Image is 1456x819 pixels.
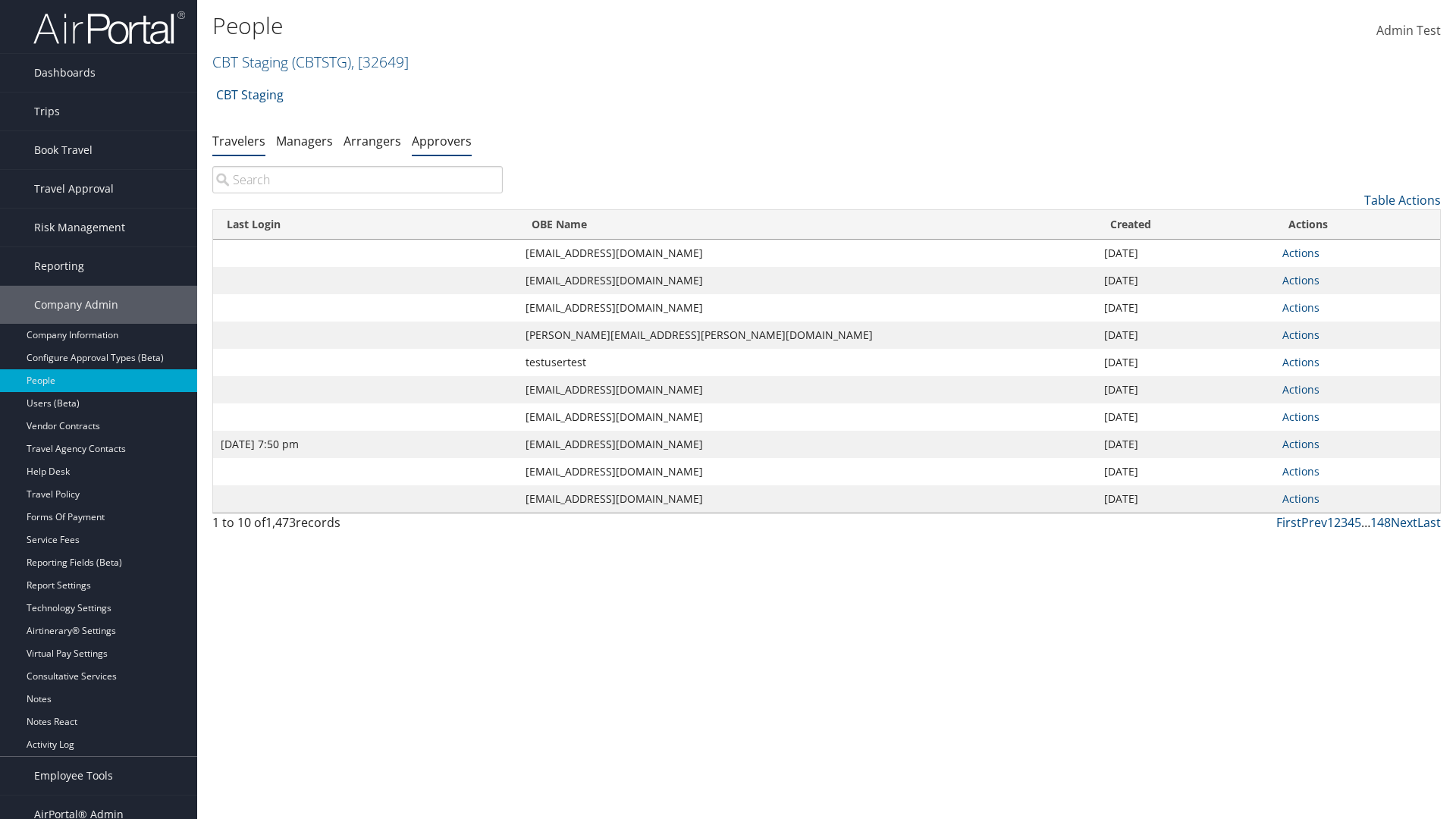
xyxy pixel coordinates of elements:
span: , [ 32649 ] [351,52,409,72]
div: 1 to 10 of records [212,513,503,539]
a: Next [1391,514,1417,531]
input: Search [212,166,503,193]
a: Actions [1282,491,1319,506]
span: Book Travel [34,131,93,169]
span: … [1361,514,1370,531]
a: CBT Staging [212,52,409,72]
td: [PERSON_NAME][EMAIL_ADDRESS][PERSON_NAME][DOMAIN_NAME] [518,322,1097,349]
a: First [1276,514,1301,531]
a: Actions [1282,382,1319,397]
img: airportal-logo.png [33,10,185,45]
a: Actions [1282,409,1319,424]
a: Admin Test [1376,8,1441,55]
a: 4 [1348,514,1354,531]
span: Dashboards [34,54,96,92]
th: Actions [1275,210,1440,240]
th: Created: activate to sort column ascending [1097,210,1275,240]
a: 1 [1327,514,1334,531]
a: Approvers [412,133,472,149]
span: Reporting [34,247,84,285]
td: [EMAIL_ADDRESS][DOMAIN_NAME] [518,485,1097,513]
h1: People [212,10,1031,42]
td: [EMAIL_ADDRESS][DOMAIN_NAME] [518,294,1097,322]
a: Actions [1282,464,1319,479]
a: Actions [1282,437,1319,451]
th: Last Login: activate to sort column ascending [213,210,518,240]
td: [EMAIL_ADDRESS][DOMAIN_NAME] [518,267,1097,294]
td: [EMAIL_ADDRESS][DOMAIN_NAME] [518,431,1097,458]
a: Managers [276,133,333,149]
a: 2 [1334,514,1341,531]
td: testusertest [518,349,1097,376]
a: Actions [1282,355,1319,369]
a: Actions [1282,300,1319,315]
a: Table Actions [1364,192,1441,209]
td: [DATE] [1097,403,1275,431]
td: [DATE] [1097,349,1275,376]
td: [DATE] [1097,458,1275,485]
a: 5 [1354,514,1361,531]
span: Employee Tools [34,757,113,795]
span: Risk Management [34,209,125,246]
a: Prev [1301,514,1327,531]
td: [EMAIL_ADDRESS][DOMAIN_NAME] [518,403,1097,431]
span: Admin Test [1376,22,1441,39]
td: [DATE] [1097,322,1275,349]
span: ( CBTSTG ) [292,52,351,72]
td: [DATE] [1097,485,1275,513]
td: [DATE] [1097,376,1275,403]
td: [EMAIL_ADDRESS][DOMAIN_NAME] [518,458,1097,485]
td: [DATE] [1097,294,1275,322]
td: [DATE] [1097,431,1275,458]
td: [DATE] 7:50 pm [213,431,518,458]
a: Arrangers [344,133,401,149]
a: Actions [1282,246,1319,260]
span: Trips [34,93,60,130]
td: [EMAIL_ADDRESS][DOMAIN_NAME] [518,376,1097,403]
td: [DATE] [1097,267,1275,294]
span: Travel Approval [34,170,114,208]
a: 3 [1341,514,1348,531]
td: [EMAIL_ADDRESS][DOMAIN_NAME] [518,240,1097,267]
span: 1,473 [265,514,296,531]
a: Travelers [212,133,265,149]
a: Actions [1282,273,1319,287]
a: 148 [1370,514,1391,531]
td: [DATE] [1097,240,1275,267]
span: Company Admin [34,286,118,324]
a: Actions [1282,328,1319,342]
a: Last [1417,514,1441,531]
a: CBT Staging [216,80,284,110]
th: OBE Name: activate to sort column ascending [518,210,1097,240]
